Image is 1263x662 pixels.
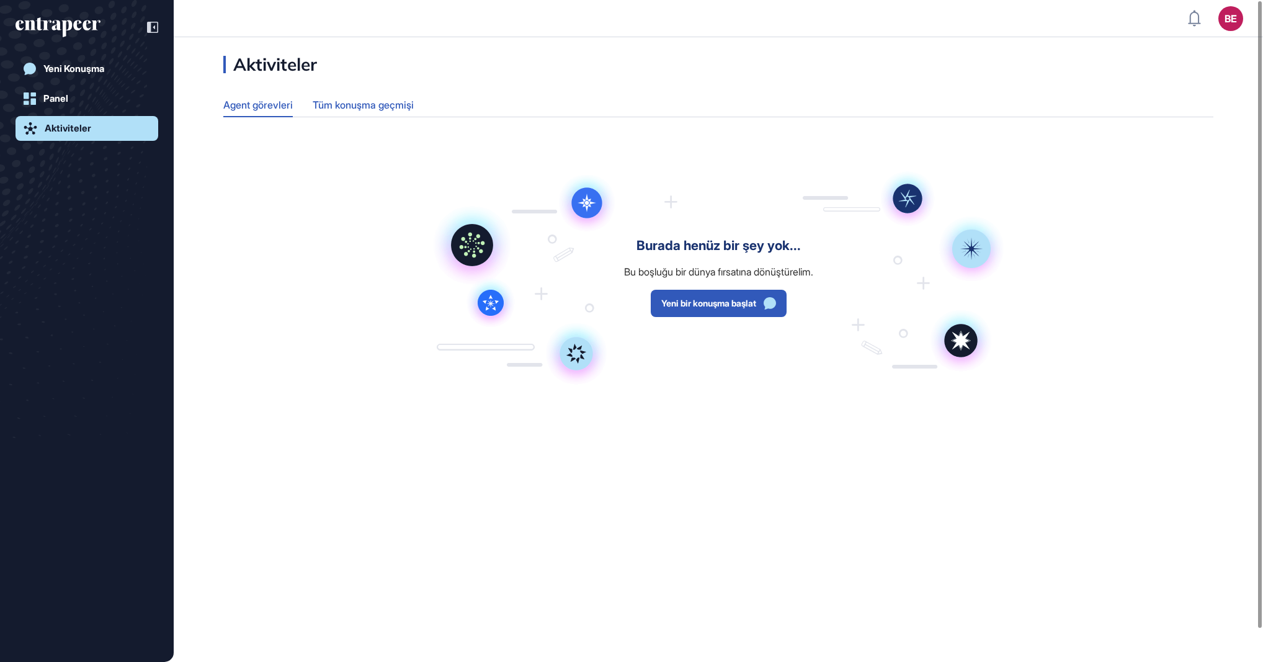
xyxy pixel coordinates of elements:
[43,93,68,104] div: Panel
[16,17,100,37] div: entrapeer-logo
[651,290,787,317] button: Yeni bir konuşma başlat
[636,238,801,254] div: Burada henüz bir şey yok...
[43,63,104,74] div: Yeni Konuşma
[313,93,414,117] div: Tüm konuşma geçmişi
[223,93,293,116] div: Agent görevleri
[223,56,317,73] div: Aktiviteler
[1218,6,1243,31] button: BE
[16,86,158,111] a: Panel
[661,299,756,308] span: Yeni bir konuşma başlat
[624,266,813,278] div: Bu boşluğu bir dünya fırsatına dönüştürelim.
[16,56,158,81] a: Yeni Konuşma
[45,123,91,134] div: Aktiviteler
[16,116,158,141] a: Aktiviteler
